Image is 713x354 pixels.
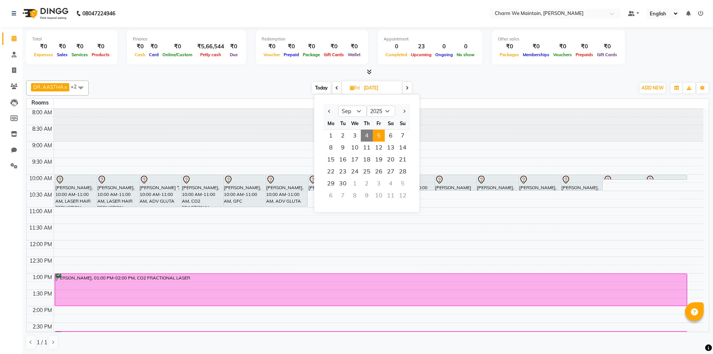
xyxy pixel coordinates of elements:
span: DR. AASTHA [33,84,64,90]
span: 20 [385,154,397,166]
div: ₹0 [551,42,574,51]
div: [PERSON_NAME], 10:00 AM-10:30 AM, FACE TREATMENT [561,175,603,190]
span: Prepaid [282,52,301,57]
span: 4 [361,130,373,142]
div: Monday, September 8, 2025 [325,142,337,154]
div: [PERSON_NAME], 10:00 AM-10:30 AM, CLASSIC GLUTA [476,175,518,190]
div: ₹0 [90,42,112,51]
span: 11 [361,142,373,154]
span: 8 [325,142,337,154]
button: Next month [401,105,407,117]
div: Tuesday, September 9, 2025 [337,142,349,154]
span: +2 [71,84,82,90]
span: 30 [337,178,349,190]
div: Friday, September 5, 2025 [373,130,385,142]
div: Tuesday, September 23, 2025 [337,166,349,178]
div: We [349,117,361,129]
div: Wednesday, September 17, 2025 [349,154,361,166]
span: 26 [373,166,385,178]
div: Finance [133,36,240,42]
div: ₹0 [133,42,147,51]
div: 2:00 PM [31,306,54,314]
span: 28 [397,166,409,178]
div: ₹0 [32,42,55,51]
input: 2025-09-05 [362,82,399,94]
div: Tuesday, September 30, 2025 [337,178,349,190]
span: Cash [133,52,147,57]
div: Saturday, October 11, 2025 [385,190,397,202]
span: 27 [385,166,397,178]
div: [PERSON_NAME], 10:00 AM-11:00 AM, LASER HAIR REDUCTION [55,175,97,207]
div: ₹0 [574,42,595,51]
div: [PERSON_NAME] *, 10:00 AM-11:00 AM, ADV GLUTA [139,175,181,207]
div: 12:00 PM [28,240,54,248]
div: ₹0 [55,42,70,51]
div: ₹0 [227,42,240,51]
span: Voucher [262,52,282,57]
div: Saturday, September 27, 2025 [385,166,397,178]
div: Saturday, September 6, 2025 [385,130,397,142]
span: 7 [397,130,409,142]
div: Tuesday, September 16, 2025 [337,154,349,166]
div: Wednesday, September 10, 2025 [349,142,361,154]
span: 25 [361,166,373,178]
div: Monday, September 22, 2025 [325,166,337,178]
div: Other sales [498,36,619,42]
div: ₹0 [346,42,362,51]
div: Friday, September 12, 2025 [373,142,385,154]
span: 23 [337,166,349,178]
span: Upcoming [409,52,433,57]
span: 16 [337,154,349,166]
div: [PERSON_NAME] ,,,, 10:00 AM-10:30 AM, FACE PEEL TREATMENT [435,175,476,190]
div: ₹0 [282,42,301,51]
div: Wednesday, October 8, 2025 [349,190,361,202]
div: Saturday, September 13, 2025 [385,142,397,154]
div: Wednesday, September 3, 2025 [349,130,361,142]
span: 1 / 1 [37,339,47,347]
div: 0 [455,42,476,51]
div: [PERSON_NAME], 10:00 AM-11:00 AM, GFC [223,175,265,207]
div: Thursday, September 11, 2025 [361,142,373,154]
span: 18 [361,154,373,166]
div: ₹0 [301,42,322,51]
div: Sunday, September 28, 2025 [397,166,409,178]
select: Select month [338,106,367,117]
div: 9:00 AM [31,142,54,149]
div: Saturday, September 20, 2025 [385,154,397,166]
div: Monday, September 1, 2025 [325,130,337,142]
div: Thursday, September 4, 2025 [361,130,373,142]
div: 0 [433,42,455,51]
div: 10:30 AM [28,191,54,199]
div: ₹5,66,544 [194,42,227,51]
span: Vouchers [551,52,574,57]
div: Saturday, October 4, 2025 [385,178,397,190]
span: Sales [55,52,70,57]
div: Monday, September 29, 2025 [325,178,337,190]
div: Total [32,36,112,42]
div: ₹0 [595,42,619,51]
div: [PERSON_NAME] OLD, 10:00 AM-10:10 AM, FACE TREATMENT [645,175,687,179]
div: Mo [325,117,337,129]
div: Sunday, October 5, 2025 [397,178,409,190]
div: 12:30 PM [28,257,54,265]
a: x [64,84,67,90]
img: logo [19,3,70,24]
div: Friday, September 26, 2025 [373,166,385,178]
span: Fri [348,85,362,91]
div: 1:30 PM [31,290,54,298]
div: Rooms [27,99,54,107]
span: Ongoing [433,52,455,57]
span: 10 [349,142,361,154]
div: [PERSON_NAME], 10:00 AM-11:00 AM, CO2 FRACTIONAL LASER [182,175,223,207]
div: Monday, October 6, 2025 [325,190,337,202]
div: [PERSON_NAME], 10:00 AM-10:30 AM, BASIC GLUTA [308,175,350,190]
div: 0 [384,42,409,51]
div: Wednesday, September 24, 2025 [349,166,361,178]
div: ₹0 [147,42,161,51]
span: Petty cash [198,52,223,57]
span: 6 [385,130,397,142]
span: 29 [325,178,337,190]
button: Previous month [326,105,333,117]
div: Tuesday, October 7, 2025 [337,190,349,202]
span: Today [312,82,331,94]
